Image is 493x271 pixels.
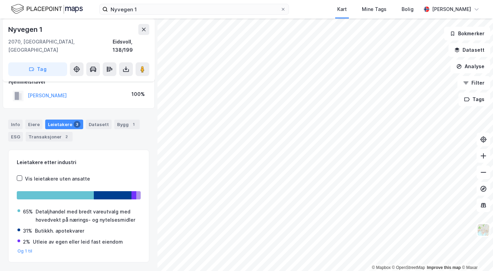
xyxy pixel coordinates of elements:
[362,5,387,13] div: Mine Tags
[45,120,83,129] div: Leietakere
[36,208,140,224] div: Detaljhandel med bredt vareutvalg med hovedvekt på nærings- og nytelsesmidler
[11,3,83,15] img: logo.f888ab2527a4732fd821a326f86c7f29.svg
[114,120,140,129] div: Bygg
[86,120,112,129] div: Datasett
[448,43,490,57] button: Datasett
[444,27,490,40] button: Bokmerker
[25,120,42,129] div: Eiere
[108,4,280,14] input: Søk på adresse, matrikkel, gårdeiere, leietakere eller personer
[458,93,490,106] button: Tags
[23,238,30,246] div: 2%
[402,5,414,13] div: Bolig
[23,227,32,235] div: 31%
[17,248,33,254] button: Og 1 til
[337,5,347,13] div: Kart
[457,76,490,90] button: Filter
[23,208,33,216] div: 65%
[8,62,67,76] button: Tag
[131,90,145,98] div: 100%
[26,132,73,141] div: Transaksjoner
[17,158,141,167] div: Leietakere etter industri
[130,121,137,128] div: 1
[8,132,23,141] div: ESG
[432,5,471,13] div: [PERSON_NAME]
[459,238,493,271] iframe: Chat Widget
[63,133,70,140] div: 2
[33,238,123,246] div: Utleie av egen eller leid fast eiendom
[8,24,44,35] div: Nyvegen 1
[372,265,391,270] a: Mapbox
[392,265,425,270] a: OpenStreetMap
[9,78,149,86] div: Hjemmelshaver
[451,60,490,73] button: Analyse
[113,38,149,54] div: Eidsvoll, 138/199
[74,121,80,128] div: 3
[427,265,461,270] a: Improve this map
[25,175,90,183] div: Vis leietakere uten ansatte
[8,38,113,54] div: 2070, [GEOGRAPHIC_DATA], [GEOGRAPHIC_DATA]
[35,227,84,235] div: Butikkh. apotekvarer
[8,120,23,129] div: Info
[459,238,493,271] div: Kontrollprogram for chat
[477,223,490,236] img: Z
